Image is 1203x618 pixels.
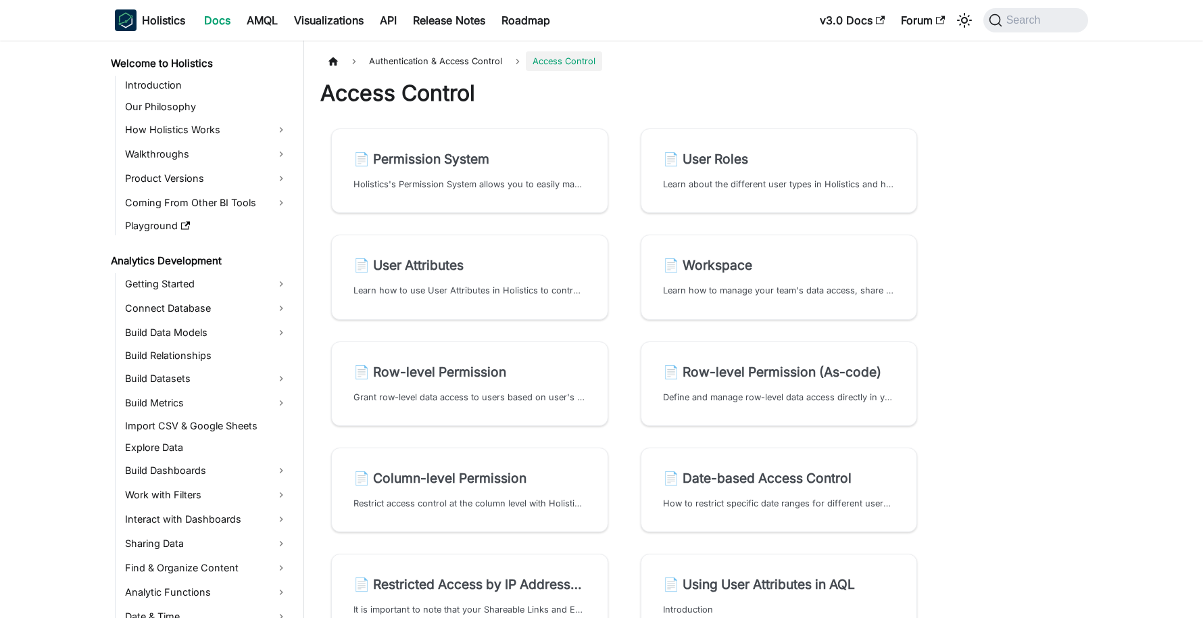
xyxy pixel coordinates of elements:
[353,257,586,273] h2: User Attributes
[353,470,586,486] h2: Column-level Permission
[121,119,292,141] a: How Holistics Works
[121,581,292,603] a: Analytic Functions
[320,80,928,107] h1: Access Control
[239,9,286,31] a: AMQL
[353,576,586,592] h2: Restricted Access by IP Addresses (IP Whitelisting)
[331,128,608,213] a: 📄️ Permission SystemHolistics's Permission System allows you to easily manage permission control ...
[107,54,292,73] a: Welcome to Holistics
[1002,14,1049,26] span: Search
[812,9,893,31] a: v3.0 Docs
[121,508,292,530] a: Interact with Dashboards
[121,460,292,481] a: Build Dashboards
[405,9,493,31] a: Release Notes
[121,392,292,414] a: Build Metrics
[893,9,953,31] a: Forum
[121,322,292,343] a: Build Data Models
[663,178,895,191] p: Learn about the different user types in Holistics and how they can help you streamline your workflow
[663,257,895,273] h2: Workspace
[353,497,586,510] p: Restrict access control at the column level with Holistics' Column-level Permission feature
[331,235,608,319] a: 📄️ User AttributesLearn how to use User Attributes in Holistics to control data access with Datas...
[526,51,602,71] span: Access Control
[121,298,292,319] a: Connect Database
[663,497,895,510] p: How to restrict specific date ranges for different users/usergroups in Holistics
[372,9,405,31] a: API
[353,364,586,380] h2: Row-level Permission
[121,192,292,214] a: Coming From Other BI Tools
[641,341,918,426] a: 📄️ Row-level Permission (As-code)Define and manage row-level data access directly in your dataset...
[641,235,918,319] a: 📄️ WorkspaceLearn how to manage your team's data access, share reports, and track progress with H...
[641,128,918,213] a: 📄️ User RolesLearn about the different user types in Holistics and how they can help you streamli...
[121,216,292,235] a: Playground
[121,557,292,579] a: Find & Organize Content
[493,9,558,31] a: Roadmap
[353,284,586,297] p: Learn how to use User Attributes in Holistics to control data access with Dataset's Row-level Per...
[196,9,239,31] a: Docs
[121,533,292,554] a: Sharing Data
[353,603,586,616] p: It is important to note that your Shareable Links and Embedded Dashboards are publicly accessible...
[121,368,292,389] a: Build Datasets
[121,143,292,165] a: Walkthroughs
[121,417,292,435] a: Import CSV & Google Sheets
[983,8,1088,32] button: Search (Command+K)
[286,9,372,31] a: Visualizations
[121,168,292,189] a: Product Versions
[362,51,509,71] span: Authentication & Access Control
[331,341,608,426] a: 📄️ Row-level PermissionGrant row-level data access to users based on user's attributes data
[121,438,292,457] a: Explore Data
[107,252,292,270] a: Analytics Development
[101,41,304,618] nav: Docs sidebar
[663,151,895,167] h2: User Roles
[663,364,895,380] h2: Row-level Permission (As-code)
[353,391,586,404] p: Grant row-level data access to users based on user's attributes data
[121,484,292,506] a: Work with Filters
[115,9,137,31] img: Holistics
[320,51,928,71] nav: Breadcrumbs
[663,391,895,404] p: Define and manage row-level data access directly in your dataset code for greater flexibility and...
[641,448,918,532] a: 📄️ Date-based Access ControlHow to restrict specific date ranges for different users/usergroups i...
[663,603,895,616] p: Introduction
[954,9,975,31] button: Switch between dark and light mode (currently system mode)
[331,448,608,532] a: 📄️ Column-level PermissionRestrict access control at the column level with Holistics' Column-leve...
[663,470,895,486] h2: Date-based Access Control
[320,51,346,71] a: Home page
[353,178,586,191] p: Holistics's Permission System allows you to easily manage permission control at Data Source and D...
[121,76,292,95] a: Introduction
[663,284,895,297] p: Learn how to manage your team's data access, share reports, and track progress with Holistics's w...
[121,97,292,116] a: Our Philosophy
[115,9,185,31] a: HolisticsHolisticsHolistics
[121,346,292,365] a: Build Relationships
[142,12,185,28] b: Holistics
[353,151,586,167] h2: Permission System
[121,273,292,295] a: Getting Started
[663,576,895,592] h2: Using User Attributes in AQL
